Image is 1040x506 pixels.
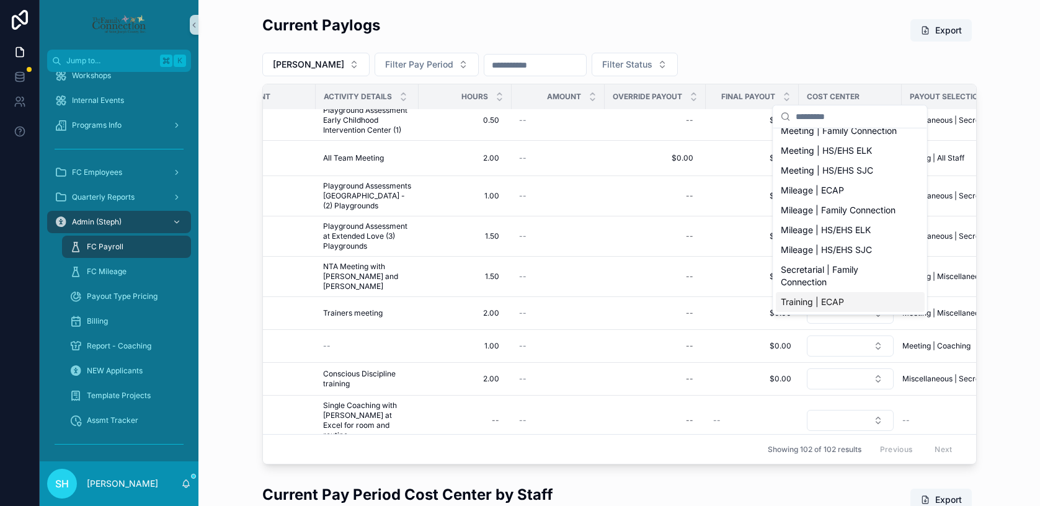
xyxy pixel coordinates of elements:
span: [PERSON_NAME] [273,58,344,71]
a: FC Employees [47,161,191,184]
span: -- [519,272,527,282]
button: Select Button [262,53,370,76]
span: 1.50 [431,272,499,282]
div: -- [686,115,693,125]
button: Jump to...K [47,50,191,72]
span: 2.00 [431,308,499,318]
a: Report - Coaching [62,335,191,357]
button: Select Button [375,53,479,76]
button: Select Button [807,368,894,389]
span: Playground Assessment Early Childhood Intervention Center (1) [323,105,411,135]
span: 2.00 [431,153,499,163]
span: Jump to... [66,56,155,66]
span: Secretarial | Family Connection [781,264,905,288]
div: -- [686,191,693,201]
a: NEW Applicants [62,360,191,382]
span: Programs Info [72,120,122,130]
span: Mileage | ECAP [781,184,844,197]
span: Payout Type Pricing [87,291,158,301]
h2: Current Paylogs [262,15,380,35]
a: Workshops [47,64,191,87]
span: Meeting | HS/EHS SJC [781,164,873,177]
span: Admin (Steph) [72,217,122,227]
span: 2.00 [431,374,499,384]
span: FC Payroll [87,242,123,252]
button: Select Button [807,410,894,431]
span: $0.00 [713,191,791,201]
span: $0.00 [617,153,693,163]
span: -- [713,415,721,425]
span: SH [55,476,69,491]
span: Playground Assessments [GEOGRAPHIC_DATA] - (2) Playgrounds [323,181,411,211]
span: NTA Meeting with [PERSON_NAME] and [PERSON_NAME] [323,262,411,291]
span: Miscellaneous | Secretarial [902,191,990,201]
span: Payout Selection [910,92,984,102]
span: Hours [461,92,488,102]
span: Miscellaneous | Secretarial [902,115,990,125]
span: $0.00 [713,115,791,125]
span: Filter Pay Period [385,58,453,71]
span: 1.00 [431,191,499,201]
span: Meeting | All Staff [902,153,964,163]
span: -- [519,115,527,125]
a: Payout Type Pricing [62,285,191,308]
span: Assmt Tracker [87,415,138,425]
div: -- [686,308,693,318]
span: $0.00 [713,153,791,163]
span: Quarterly Reports [72,192,135,202]
span: Meeting | Family Connection [781,125,897,137]
span: -- [519,341,527,351]
span: Mileage | Family Connection [781,204,896,216]
span: FC Employees [72,167,122,177]
span: Internal Events [72,95,124,105]
span: $0.00 [713,231,791,241]
img: App logo [91,15,146,35]
span: Training | ECAP [781,296,844,308]
div: -- [492,415,499,425]
span: NEW Applicants [87,366,143,376]
div: Suggestions [773,128,927,314]
span: Conscious Discipline training [323,369,411,389]
a: Billing [62,310,191,332]
span: Meeting | Coaching [902,341,971,351]
span: Cost Center [807,92,860,102]
button: Select Button [592,53,678,76]
a: Internal Events [47,89,191,112]
span: Meeting | Miscellaneous [902,272,987,282]
span: Amount [547,92,581,102]
span: Workshops [72,71,111,81]
span: $0.00 [713,374,791,384]
span: Report - Coaching [87,341,151,351]
a: Quarterly Reports [47,186,191,208]
a: FC Payroll [62,236,191,258]
span: Playground Assessment at Extended Love (3) Playgrounds [323,221,411,251]
a: Programs Info [47,114,191,136]
span: 0.50 [431,115,499,125]
h2: Current Pay Period Cost Center by Staff [262,484,553,505]
span: Override Payout [613,92,682,102]
span: $0.00 [713,308,791,318]
span: Filter Status [602,58,652,71]
span: 1.00 [431,341,499,351]
button: Select Button [807,335,894,357]
span: -- [519,153,527,163]
div: -- [686,341,693,351]
div: -- [686,374,693,384]
span: Miscellaneous | Secretarial [902,374,990,384]
a: Admin (Steph) [47,211,191,233]
span: Miscellaneous | Secretarial [902,231,990,241]
span: -- [519,191,527,201]
span: -- [519,415,527,425]
span: Single Coaching with [PERSON_NAME] at Excel for room and routine [323,401,411,440]
a: Assmt Tracker [62,409,191,432]
span: -- [519,308,527,318]
span: Billing [87,316,108,326]
span: Trainers meeting [323,308,383,318]
div: scrollable content [40,72,198,461]
span: $0.00 [713,272,791,282]
span: -- [519,374,527,384]
span: Template Projects [87,391,151,401]
p: [PERSON_NAME] [87,477,158,490]
button: Export [910,19,972,42]
span: Showing 102 of 102 results [768,445,861,455]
